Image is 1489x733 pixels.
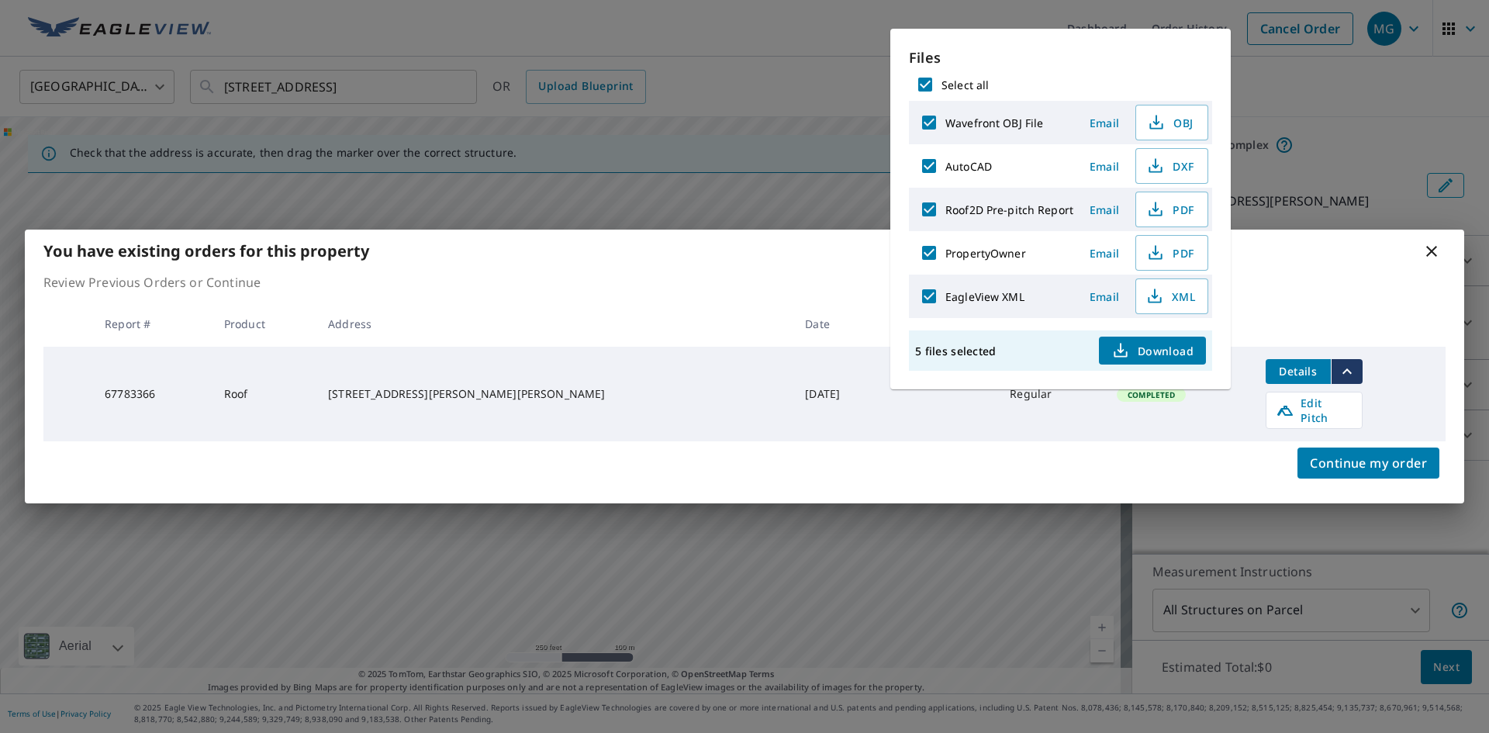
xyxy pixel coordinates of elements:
td: 67783366 [92,347,212,441]
button: Email [1080,241,1129,265]
button: filesDropdownBtn-67783366 [1331,359,1363,384]
th: Claim ID [887,301,998,347]
button: Email [1080,198,1129,222]
th: Product [212,301,316,347]
span: Completed [1118,389,1184,400]
b: You have existing orders for this property [43,240,369,261]
p: Review Previous Orders or Continue [43,273,1446,292]
span: PDF [1145,200,1195,219]
button: PDF [1135,235,1208,271]
span: Email [1086,202,1123,217]
td: [DATE] [793,347,887,441]
button: Continue my order [1297,448,1439,479]
button: Email [1080,111,1129,135]
button: PDF [1135,192,1208,227]
td: Regular [997,347,1104,441]
span: Download [1111,341,1194,360]
p: Files [909,47,1212,68]
span: DXF [1145,157,1195,175]
th: Address [316,301,793,347]
span: Email [1086,116,1123,130]
span: Email [1086,246,1123,261]
label: PropertyOwner [945,246,1026,261]
label: AutoCAD [945,159,992,174]
label: Roof2D Pre-pitch Report [945,202,1073,217]
button: XML [1135,278,1208,314]
span: Continue my order [1310,452,1427,474]
span: Email [1086,159,1123,174]
button: DXF [1135,148,1208,184]
a: Edit Pitch [1266,392,1363,429]
label: EagleView XML [945,289,1024,304]
button: Download [1099,337,1206,365]
span: Email [1086,289,1123,304]
button: OBJ [1135,105,1208,140]
button: Email [1080,154,1129,178]
th: Report # [92,301,212,347]
label: Select all [941,78,989,92]
td: Roof [212,347,316,441]
span: XML [1145,287,1195,306]
th: Date [793,301,887,347]
span: Details [1275,364,1321,379]
p: 5 files selected [915,344,996,358]
span: Edit Pitch [1276,396,1353,425]
label: Wavefront OBJ File [945,116,1043,130]
button: Email [1080,285,1129,309]
div: [STREET_ADDRESS][PERSON_NAME][PERSON_NAME] [328,386,780,402]
span: PDF [1145,244,1195,262]
span: OBJ [1145,113,1195,132]
button: detailsBtn-67783366 [1266,359,1331,384]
